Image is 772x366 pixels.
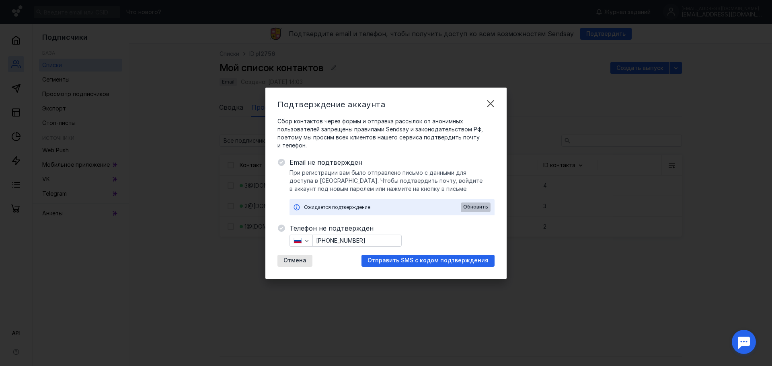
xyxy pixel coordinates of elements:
span: Отправить SMS с кодом подтверждения [368,257,489,264]
span: Подтверждение аккаунта [277,100,385,109]
span: Обновить [463,204,488,210]
span: Телефон не подтвержден [289,223,495,233]
span: При регистрации вам было отправлено письмо с данными для доступа в [GEOGRAPHIC_DATA]. Чтобы подтв... [289,169,495,193]
div: Ожидается подтверждение [304,203,461,211]
button: Отмена [277,255,312,267]
button: Отправить SMS с кодом подтверждения [361,255,495,267]
button: Обновить [461,202,491,212]
span: Отмена [283,257,306,264]
span: Email не подтвержден [289,157,495,167]
span: Сбор контактов через формы и отправка рассылок от анонимных пользователей запрещены правилами Sen... [277,117,495,149]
